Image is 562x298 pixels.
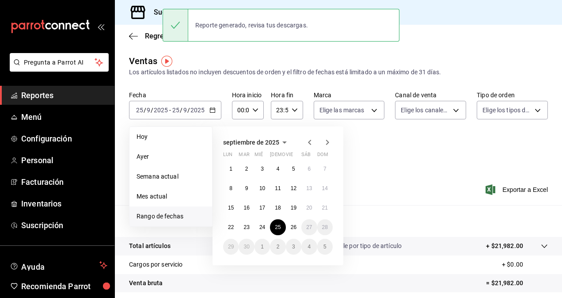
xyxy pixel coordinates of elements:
button: 29 de septiembre de 2025 [223,239,239,255]
span: Regresar [145,32,174,40]
abbr: domingo [317,152,328,161]
input: -- [136,107,144,114]
button: 11 de septiembre de 2025 [270,180,285,196]
span: Elige los tipos de orden [482,106,532,115]
button: 6 de septiembre de 2025 [301,161,317,177]
abbr: 12 de septiembre de 2025 [291,185,296,191]
abbr: 3 de septiembre de 2025 [261,166,264,172]
abbr: 3 de octubre de 2025 [292,244,295,250]
span: Elige las marcas [319,106,365,115]
span: septiembre de 2025 [223,139,279,146]
abbr: 4 de octubre de 2025 [308,244,311,250]
abbr: 2 de octubre de 2025 [277,244,280,250]
span: Configuración [21,133,107,145]
abbr: 26 de septiembre de 2025 [291,224,296,230]
input: -- [146,107,151,114]
abbr: 2 de septiembre de 2025 [245,166,248,172]
abbr: 9 de septiembre de 2025 [245,185,248,191]
abbr: 24 de septiembre de 2025 [259,224,265,230]
span: Pregunta a Parrot AI [24,58,95,67]
button: 20 de septiembre de 2025 [301,200,317,216]
abbr: 22 de septiembre de 2025 [228,224,234,230]
input: -- [172,107,180,114]
button: 5 de octubre de 2025 [317,239,333,255]
abbr: 8 de septiembre de 2025 [229,185,232,191]
p: = $21,982.00 [486,279,548,288]
abbr: 29 de septiembre de 2025 [228,244,234,250]
abbr: 14 de septiembre de 2025 [322,185,328,191]
input: ---- [190,107,205,114]
button: 10 de septiembre de 2025 [254,180,270,196]
span: Recomienda Parrot [21,280,107,292]
label: Marca [314,92,385,98]
label: Fecha [129,92,221,98]
button: 17 de septiembre de 2025 [254,200,270,216]
button: 23 de septiembre de 2025 [239,219,254,235]
span: / [144,107,146,114]
input: ---- [153,107,168,114]
button: 4 de octubre de 2025 [301,239,317,255]
abbr: 30 de septiembre de 2025 [243,244,249,250]
button: 27 de septiembre de 2025 [301,219,317,235]
abbr: 20 de septiembre de 2025 [306,205,312,211]
button: 3 de septiembre de 2025 [254,161,270,177]
button: 24 de septiembre de 2025 [254,219,270,235]
button: 25 de septiembre de 2025 [270,219,285,235]
img: Tooltip marker [161,56,172,67]
abbr: martes [239,152,249,161]
button: 4 de septiembre de 2025 [270,161,285,177]
div: Reporte generado, revisa tus descargas. [188,15,315,35]
abbr: 6 de septiembre de 2025 [308,166,311,172]
abbr: 16 de septiembre de 2025 [243,205,249,211]
abbr: 21 de septiembre de 2025 [322,205,328,211]
button: 8 de septiembre de 2025 [223,180,239,196]
abbr: 4 de septiembre de 2025 [277,166,280,172]
button: 19 de septiembre de 2025 [286,200,301,216]
button: 15 de septiembre de 2025 [223,200,239,216]
span: Elige los canales de venta [401,106,450,115]
button: 18 de septiembre de 2025 [270,200,285,216]
a: Pregunta a Parrot AI [6,64,109,73]
span: Suscripción [21,219,107,231]
button: 22 de septiembre de 2025 [223,219,239,235]
abbr: 5 de octubre de 2025 [323,244,327,250]
span: Mes actual [137,192,205,201]
div: Los artículos listados no incluyen descuentos de orden y el filtro de fechas está limitado a un m... [129,68,548,77]
abbr: 5 de septiembre de 2025 [292,166,295,172]
span: Ayer [137,152,205,161]
button: 21 de septiembre de 2025 [317,200,333,216]
span: Hoy [137,132,205,141]
span: Inventarios [21,198,107,210]
button: Exportar a Excel [487,184,548,195]
label: Tipo de orden [477,92,548,98]
button: 13 de septiembre de 2025 [301,180,317,196]
span: Facturación [21,176,107,188]
abbr: 28 de septiembre de 2025 [322,224,328,230]
abbr: 17 de septiembre de 2025 [259,205,265,211]
button: open_drawer_menu [97,23,104,30]
span: Menú [21,111,107,123]
button: 1 de octubre de 2025 [254,239,270,255]
button: 30 de septiembre de 2025 [239,239,254,255]
div: Ventas [129,54,157,68]
button: 14 de septiembre de 2025 [317,180,333,196]
p: + $0.00 [502,260,548,269]
button: 1 de septiembre de 2025 [223,161,239,177]
abbr: 19 de septiembre de 2025 [291,205,296,211]
span: / [180,107,182,114]
label: Hora inicio [232,92,264,98]
span: / [187,107,190,114]
button: Pregunta a Parrot AI [10,53,109,72]
abbr: jueves [270,152,322,161]
label: Hora fin [271,92,303,98]
input: -- [183,107,187,114]
abbr: lunes [223,152,232,161]
abbr: 7 de septiembre de 2025 [323,166,327,172]
button: 3 de octubre de 2025 [286,239,301,255]
button: septiembre de 2025 [223,137,290,148]
span: / [151,107,153,114]
button: 5 de septiembre de 2025 [286,161,301,177]
abbr: 1 de octubre de 2025 [261,244,264,250]
span: Semana actual [137,172,205,181]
